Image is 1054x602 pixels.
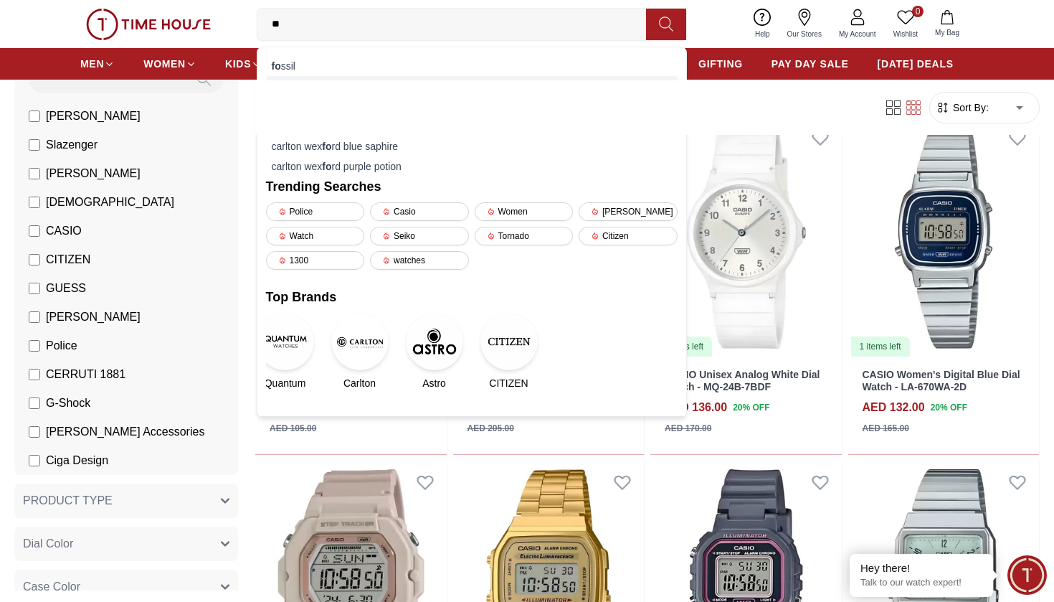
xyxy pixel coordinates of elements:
span: Dial Color [23,535,73,552]
a: CASIO Women's Digital Blue Dial Watch - LA-670WA-2D [863,369,1020,392]
div: Watch [266,227,365,245]
span: Wishlist [888,29,924,39]
span: Police [46,337,77,354]
input: GUESS [29,283,40,294]
div: carlton wex rd purple potion [266,156,678,177]
div: Casio [370,202,469,221]
span: CITIZEN [46,251,90,268]
span: Our Stores [782,29,827,39]
h4: AED 132.00 [863,399,925,416]
input: [PERSON_NAME] [29,168,40,179]
a: Our Stores [779,6,830,42]
span: GUESS [46,280,86,297]
div: [PERSON_NAME] [579,202,678,221]
a: Help [746,6,779,42]
span: [DEMOGRAPHIC_DATA] [46,194,174,211]
span: PRODUCT TYPE [23,492,113,509]
div: Hey there! [860,561,982,575]
a: KIDS [225,51,262,77]
div: Tornado [475,227,574,245]
img: CASIO Women's Digital Blue Dial Watch - LA-670WA-2D [848,116,1040,357]
a: MEN [80,51,115,77]
span: Sort By: [950,100,989,115]
span: CITIZEN [489,376,528,390]
a: CASIO Unisex Analog White Dial Watch - MQ-24B-7BDF [665,369,820,392]
span: WOMEN [143,57,186,71]
span: Slazenger [46,136,98,154]
h4: AED 136.00 [665,399,727,416]
h2: Trending Searches [266,177,678,197]
button: Sort By: [936,100,989,115]
input: [PERSON_NAME] [29,110,40,122]
span: [PERSON_NAME] [46,165,141,182]
span: CERRUTI 1881 [46,366,125,383]
div: AED 165.00 [863,422,909,435]
div: Police [266,202,365,221]
a: WOMEN [143,51,196,77]
a: AstroAstro [415,313,454,390]
span: MEN [80,57,104,71]
input: CERRUTI 1881 [29,369,40,380]
button: My Bag [926,7,968,41]
input: G-Shock [29,398,40,409]
a: CarltonCarlton [341,313,379,390]
img: CITIZEN [480,313,538,370]
a: 0Wishlist [885,6,926,42]
input: Slazenger [29,139,40,151]
strong: fo [272,60,281,72]
span: KIDS [225,57,251,71]
img: Quantum [257,313,314,370]
span: 20 % OFF [931,401,967,414]
span: G-Shock [46,395,90,412]
span: PAY DAY SALE [771,57,849,71]
input: CITIZEN [29,254,40,265]
a: CASIO Unisex Analog White Dial Watch - MQ-24B-7BDF1 items left [650,116,842,357]
div: Citizen [579,227,678,245]
img: Astro [406,313,463,370]
a: PAY DAY SALE [771,51,849,77]
span: Carlton [343,376,376,390]
a: QuantumQuantum [266,313,305,390]
span: Ciga Design [46,452,108,469]
span: 0 [912,6,924,17]
input: [PERSON_NAME] [29,311,40,323]
button: PRODUCT TYPE [14,484,238,518]
div: Women [475,202,574,221]
span: Astro [422,376,446,390]
span: My Account [833,29,882,39]
div: AED 205.00 [467,422,514,435]
img: CASIO Unisex Analog Black Dial Watch - MQ-24UC-2BDF [255,116,447,357]
input: CASIO [29,225,40,237]
a: CITIZENCITIZEN [490,313,528,390]
span: Quantum [265,376,306,390]
div: Seiko [370,227,469,245]
div: skybags rge unisex black [266,76,678,96]
a: CASIO Women's Digital Blue Dial Watch - LA-670WA-2D1 items left [848,116,1040,357]
span: GIFTING [698,57,743,71]
h2: Top Brands [266,287,678,307]
div: carlton wex rd blue saphire [266,136,678,156]
div: ssil [266,56,678,76]
div: Chat Widget [1007,555,1047,595]
input: [PERSON_NAME] Accessories [29,426,40,438]
button: Dial Color [14,527,238,561]
strong: fo [322,141,331,152]
span: Case Color [23,578,80,596]
a: CASIO Unisex Analog Black Dial Watch - MQ-24UC-2BDF2 items left [255,116,447,357]
p: Talk to our watch expert! [860,577,982,589]
img: Carlton [331,313,389,370]
input: [DEMOGRAPHIC_DATA] [29,197,40,208]
input: Ciga Design [29,455,40,466]
a: GIFTING [698,51,743,77]
input: Police [29,340,40,352]
span: [PERSON_NAME] [46,108,141,125]
span: Help [749,29,776,39]
strong: fo [322,161,331,172]
span: CASIO [46,222,82,240]
img: ... [86,9,211,40]
span: [PERSON_NAME] [46,309,141,326]
span: [PERSON_NAME] Accessories [46,423,204,441]
span: 20 % OFF [733,401,769,414]
span: [DATE] DEALS [878,57,954,71]
div: AED 170.00 [665,422,711,435]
